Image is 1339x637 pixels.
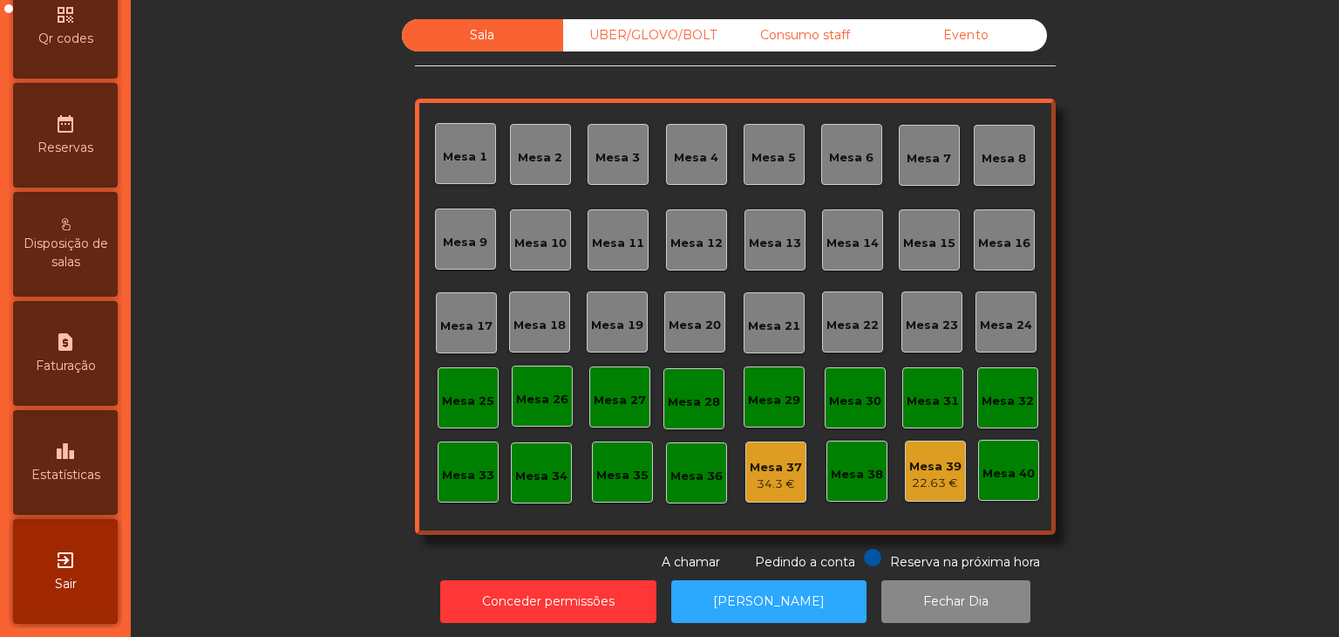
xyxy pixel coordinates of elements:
div: Mesa 2 [518,149,562,167]
div: Mesa 19 [591,317,643,334]
div: Mesa 12 [670,235,723,252]
i: exit_to_app [55,550,76,571]
i: date_range [55,113,76,134]
span: Reservas [37,139,93,157]
div: Mesa 24 [980,317,1032,334]
div: Mesa 38 [831,466,883,483]
span: Pedindo a conta [755,554,855,570]
div: Mesa 39 [909,458,962,476]
div: Mesa 20 [669,317,721,334]
div: Mesa 9 [443,234,487,251]
div: Mesa 3 [595,149,640,167]
div: Mesa 17 [440,318,493,335]
div: Mesa 35 [596,467,649,484]
div: Mesa 32 [982,393,1034,410]
div: Mesa 21 [748,318,800,335]
div: UBER/GLOVO/BOLT [563,19,724,51]
div: Mesa 36 [670,468,723,485]
div: Mesa 27 [594,392,646,409]
button: Fechar Dia [881,580,1030,623]
div: Mesa 34 [515,468,568,485]
div: Mesa 8 [982,150,1026,168]
span: Faturação [36,357,96,375]
div: 22.63 € [909,475,962,492]
span: Reserva na próxima hora [890,554,1040,570]
div: Mesa 25 [442,393,494,410]
div: Mesa 1 [443,148,487,166]
div: Mesa 28 [668,394,720,411]
div: Mesa 4 [674,149,718,167]
i: leaderboard [55,441,76,462]
div: Mesa 5 [751,149,796,167]
i: qr_code [55,4,76,25]
div: 34.3 € [750,476,802,493]
div: Mesa 33 [442,467,494,484]
i: request_page [55,332,76,353]
div: Mesa 14 [826,235,879,252]
div: Consumo staff [724,19,886,51]
div: Mesa 29 [748,392,800,409]
div: Mesa 26 [516,391,568,408]
div: Mesa 10 [514,235,567,252]
div: Mesa 7 [907,150,951,168]
span: Sair [55,575,77,593]
div: Mesa 16 [978,235,1030,252]
div: Mesa 18 [513,317,566,334]
div: Mesa 22 [826,317,879,334]
span: A chamar [662,554,720,570]
div: Mesa 30 [829,393,881,410]
span: Qr codes [38,30,93,48]
div: Mesa 23 [906,317,958,334]
span: Disposição de salas [17,235,113,271]
span: Estatísticas [31,466,100,484]
div: Mesa 13 [749,235,801,252]
div: Mesa 11 [592,235,644,252]
div: Mesa 40 [982,465,1035,483]
div: Mesa 15 [903,235,955,252]
button: [PERSON_NAME] [671,580,867,623]
button: Conceder permissões [440,580,656,623]
div: Mesa 31 [907,393,959,410]
div: Mesa 37 [750,459,802,476]
div: Sala [402,19,563,51]
div: Evento [886,19,1047,51]
div: Mesa 6 [829,149,873,167]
